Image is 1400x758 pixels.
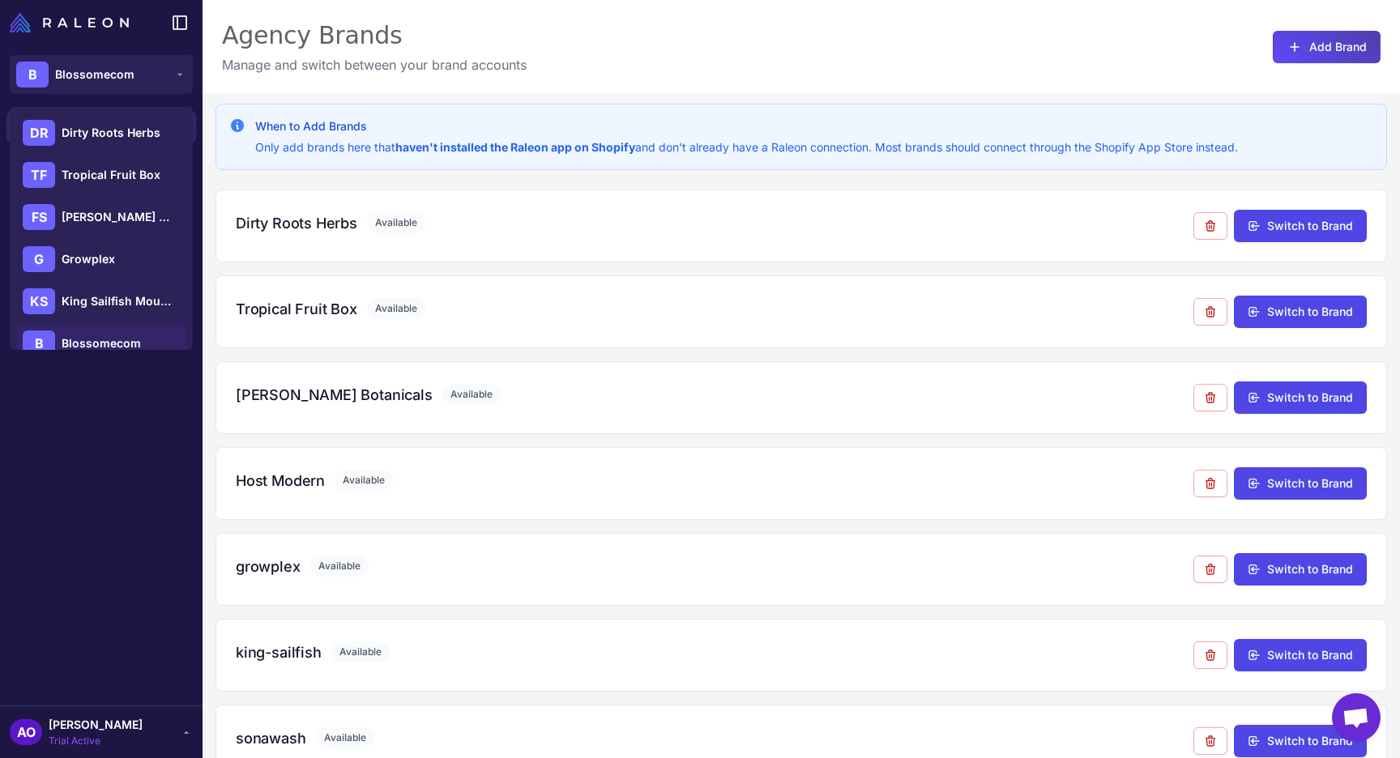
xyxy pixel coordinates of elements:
[1234,725,1367,757] button: Switch to Brand
[255,117,1238,135] h3: When to Add Brands
[1193,641,1227,669] button: Remove from agency
[10,13,135,32] a: Raleon Logo
[236,384,433,406] h3: [PERSON_NAME] Botanicals
[1193,727,1227,755] button: Remove from agency
[62,208,175,226] span: [PERSON_NAME] Botanicals
[10,13,129,32] img: Raleon Logo
[236,298,357,320] h3: Tropical Fruit Box
[1234,639,1367,671] button: Switch to Brand
[1193,298,1227,326] button: Remove from agency
[1234,296,1367,328] button: Switch to Brand
[367,212,425,233] span: Available
[62,166,160,184] span: Tropical Fruit Box
[6,110,196,144] a: Manage Brands
[1193,384,1227,411] button: Remove from agency
[335,470,393,491] span: Available
[62,124,160,142] span: Dirty Roots Herbs
[222,19,527,52] div: Agency Brands
[16,62,49,87] div: B
[367,298,425,319] span: Available
[23,120,55,146] div: DR
[395,140,635,154] strong: haven't installed the Raleon app on Shopify
[331,641,390,662] span: Available
[236,641,322,663] h3: king-sailfish
[23,330,55,356] div: B
[62,250,115,268] span: Growplex
[23,162,55,188] div: TF
[222,55,527,75] p: Manage and switch between your brand accounts
[255,138,1238,156] p: Only add brands here that and don't already have a Raleon connection. Most brands should connect ...
[236,727,306,749] h3: sonawash
[310,556,369,577] span: Available
[1193,212,1227,240] button: Remove from agency
[6,151,196,185] a: User Management
[1193,470,1227,497] button: Remove from agency
[1234,467,1367,500] button: Switch to Brand
[1332,693,1381,742] div: Open chat
[236,470,325,492] h3: Host Modern
[1234,210,1367,242] button: Switch to Brand
[62,334,141,352] span: Blossomecom
[10,55,193,94] button: BBlossomecom
[1193,556,1227,583] button: Remove from agency
[62,292,175,310] span: King Sailfish Mounts
[49,716,143,734] span: [PERSON_NAME]
[23,288,55,314] div: KS
[23,204,55,230] div: FS
[55,66,134,83] span: Blossomecom
[236,556,301,577] h3: growplex
[1234,553,1367,586] button: Switch to Brand
[49,734,143,748] span: Trial Active
[23,246,55,272] div: G
[316,727,374,748] span: Available
[1234,381,1367,414] button: Switch to Brand
[236,212,357,234] h3: Dirty Roots Herbs
[10,719,42,745] div: AO
[442,384,501,405] span: Available
[1273,31,1381,63] button: Add Brand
